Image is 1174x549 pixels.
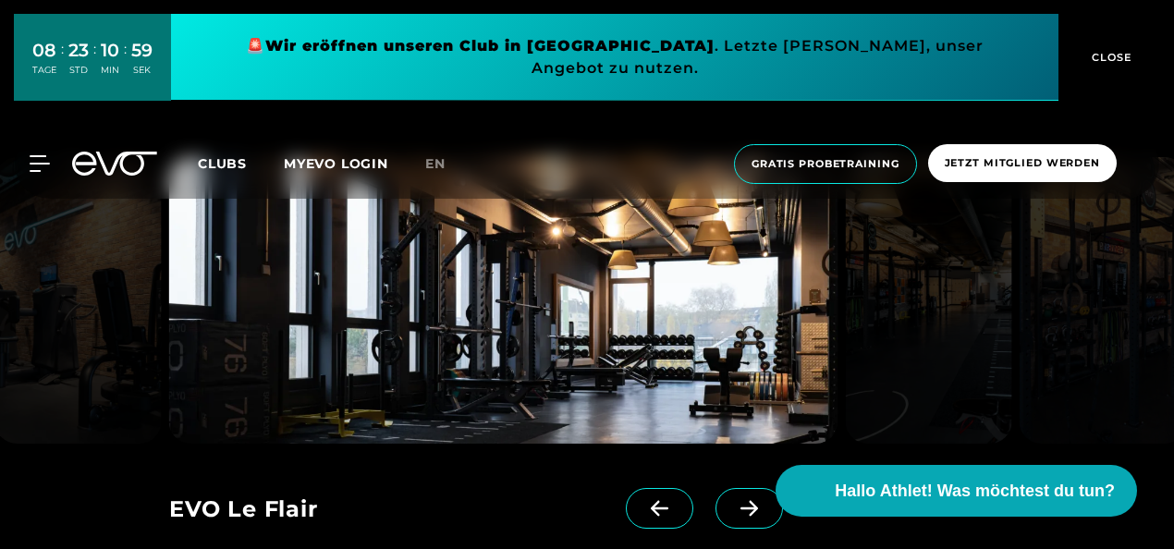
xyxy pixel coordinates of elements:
[752,156,899,172] span: Gratis Probetraining
[93,39,96,88] div: :
[131,37,153,64] div: 59
[425,153,468,175] a: en
[945,155,1100,171] span: Jetzt Mitglied werden
[131,64,153,77] div: SEK
[68,64,89,77] div: STD
[101,64,119,77] div: MIN
[1058,14,1160,101] button: CLOSE
[835,479,1115,504] span: Hallo Athlet! Was möchtest du tun?
[923,144,1122,184] a: Jetzt Mitglied werden
[728,144,923,184] a: Gratis Probetraining
[198,154,284,172] a: Clubs
[32,64,56,77] div: TAGE
[32,37,56,64] div: 08
[68,37,89,64] div: 23
[124,39,127,88] div: :
[845,157,1012,444] img: evofitness
[425,155,446,172] span: en
[101,37,119,64] div: 10
[776,465,1137,517] button: Hallo Athlet! Was möchtest du tun?
[169,157,838,444] img: evofitness
[284,155,388,172] a: MYEVO LOGIN
[61,39,64,88] div: :
[198,155,247,172] span: Clubs
[1087,49,1132,66] span: CLOSE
